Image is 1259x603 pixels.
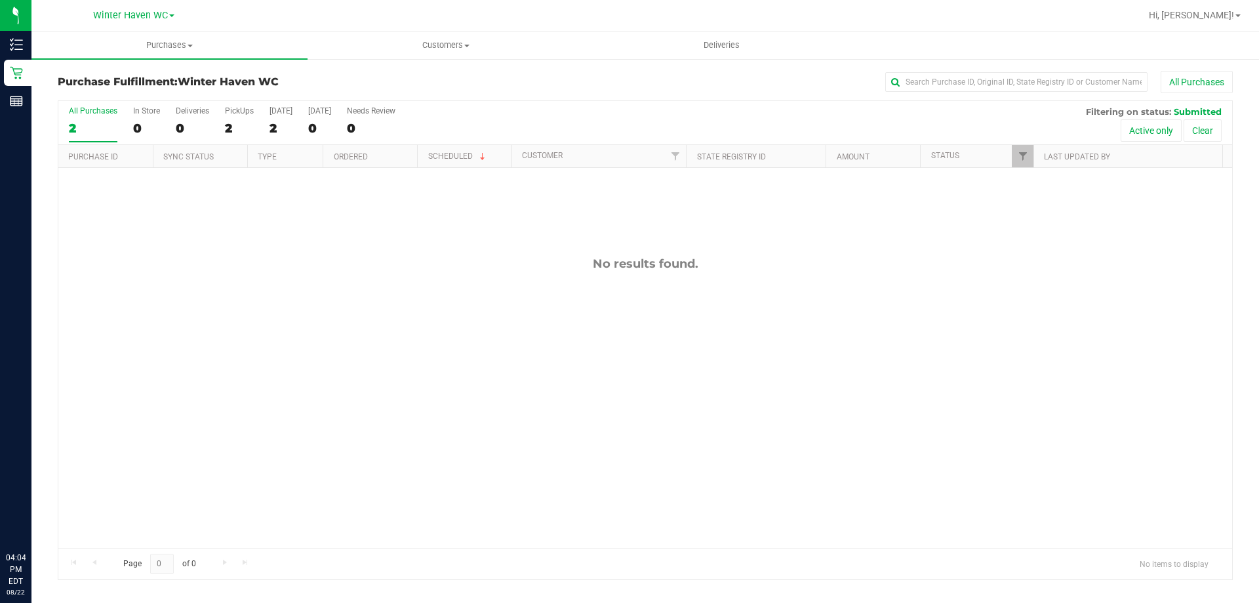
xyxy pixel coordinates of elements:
a: Last Updated By [1044,152,1110,161]
div: In Store [133,106,160,115]
div: 2 [69,121,117,136]
span: Hi, [PERSON_NAME]! [1149,10,1234,20]
span: Customers [308,39,583,51]
div: No results found. [58,257,1232,271]
inline-svg: Inventory [10,38,23,51]
span: Submitted [1174,106,1222,117]
a: Type [258,152,277,161]
div: 0 [133,121,160,136]
span: Winter Haven WC [178,75,279,88]
div: 0 [176,121,209,136]
a: Filter [664,145,686,167]
inline-svg: Reports [10,94,23,108]
div: PickUps [225,106,254,115]
a: Scheduled [428,152,488,161]
a: Ordered [334,152,368,161]
span: Deliveries [686,39,757,51]
a: Customer [522,151,563,160]
a: Filter [1012,145,1033,167]
p: 04:04 PM EDT [6,552,26,587]
a: Purchase ID [68,152,118,161]
a: Customers [308,31,584,59]
div: [DATE] [308,106,331,115]
a: State Registry ID [697,152,766,161]
div: 2 [270,121,292,136]
a: Sync Status [163,152,214,161]
div: [DATE] [270,106,292,115]
div: All Purchases [69,106,117,115]
span: Filtering on status: [1086,106,1171,117]
inline-svg: Retail [10,66,23,79]
p: 08/22 [6,587,26,597]
button: Clear [1184,119,1222,142]
div: 2 [225,121,254,136]
span: No items to display [1129,554,1219,573]
div: 0 [347,121,395,136]
div: Deliveries [176,106,209,115]
a: Purchases [31,31,308,59]
span: Purchases [31,39,308,51]
input: Search Purchase ID, Original ID, State Registry ID or Customer Name... [885,72,1148,92]
a: Amount [837,152,869,161]
h3: Purchase Fulfillment: [58,76,449,88]
span: Winter Haven WC [93,10,168,21]
span: Page of 0 [112,554,207,574]
iframe: Resource center [13,498,52,537]
div: 0 [308,121,331,136]
a: Deliveries [584,31,860,59]
div: Needs Review [347,106,395,115]
button: Active only [1121,119,1182,142]
a: Status [931,151,959,160]
button: All Purchases [1161,71,1233,93]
